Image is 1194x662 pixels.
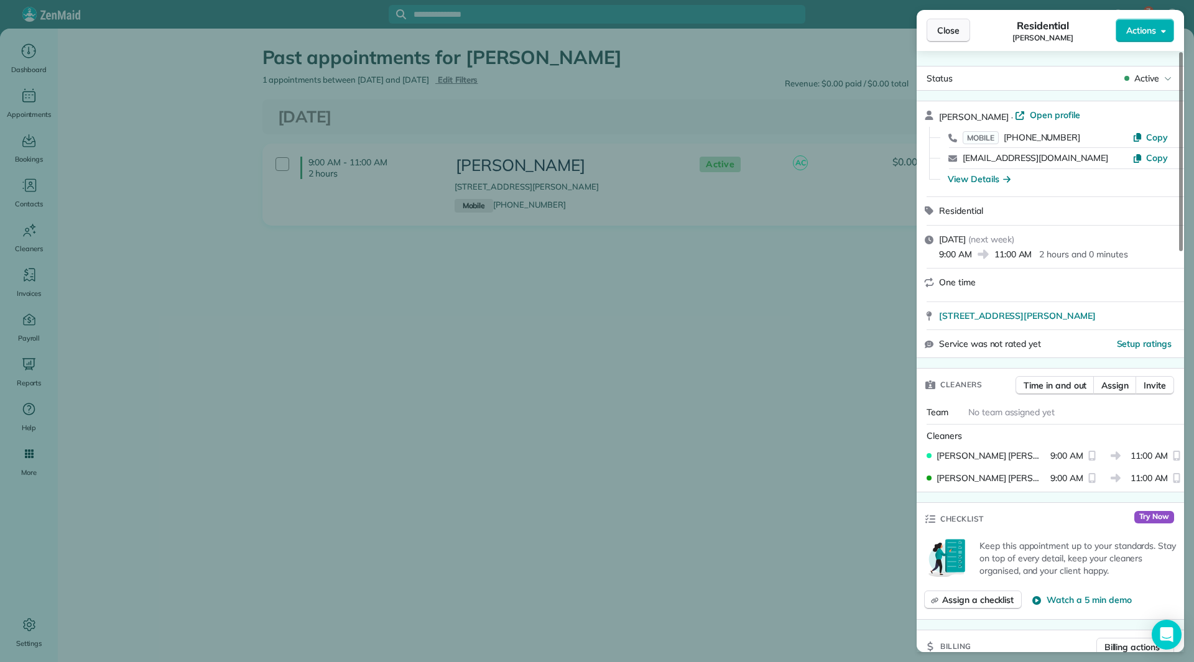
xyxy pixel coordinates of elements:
button: Assign a checklist [924,591,1022,609]
span: 11:00 AM [994,248,1032,260]
span: Service was not rated yet [939,338,1041,351]
span: Close [937,24,960,37]
span: Invite [1144,379,1166,392]
button: Invite [1136,376,1174,395]
button: Setup ratings [1117,338,1172,350]
span: [PERSON_NAME] [939,111,1009,122]
span: Team [927,407,948,418]
button: Time in and out [1016,376,1094,395]
span: [DATE] [939,234,966,245]
span: Open profile [1030,109,1080,121]
button: Copy [1132,131,1168,144]
span: 11:00 AM [1131,449,1169,462]
span: Residential [1017,18,1070,33]
button: View Details [948,173,1011,185]
span: Status [927,73,953,84]
span: [PHONE_NUMBER] [1004,132,1080,143]
span: Cleaners [940,379,982,391]
p: 2 hours and 0 minutes [1039,248,1127,260]
span: Actions [1126,24,1156,37]
span: [STREET_ADDRESS][PERSON_NAME] [939,310,1096,322]
span: Active [1134,72,1159,85]
span: Assign a checklist [942,594,1014,606]
span: Try Now [1134,511,1174,523]
span: Cleaners [927,430,962,441]
span: [PERSON_NAME] [1012,33,1073,43]
span: ( next week ) [968,234,1015,245]
a: MOBILE[PHONE_NUMBER] [963,131,1080,144]
p: Keep this appointment up to your standards. Stay on top of every detail, keep your cleaners organ... [979,540,1177,577]
a: Open profile [1015,109,1080,121]
span: Setup ratings [1117,338,1172,349]
span: One time [939,277,976,288]
span: Billing [940,640,971,653]
span: No team assigned yet [968,407,1055,418]
span: 11:00 AM [1131,472,1169,484]
span: Checklist [940,513,984,525]
a: [EMAIL_ADDRESS][DOMAIN_NAME] [963,152,1108,163]
span: [PERSON_NAME] [PERSON_NAME] [937,449,1045,462]
span: Copy [1146,152,1168,163]
span: 9:00 AM [1050,449,1083,462]
span: Billing actions [1104,641,1160,653]
span: Watch a 5 min demo [1047,594,1131,606]
a: [STREET_ADDRESS][PERSON_NAME] [939,310,1177,322]
span: Time in and out [1024,379,1086,392]
button: Close [927,19,970,42]
span: MOBILE [963,131,999,144]
span: Residential [939,205,983,216]
button: Assign [1093,376,1137,395]
button: Watch a 5 min demo [1032,594,1131,606]
span: Assign [1101,379,1129,392]
span: [PERSON_NAME] [PERSON_NAME] [937,472,1045,484]
span: Copy [1146,132,1168,143]
span: 9:00 AM [939,248,972,260]
span: · [1009,112,1016,122]
button: Copy [1132,152,1168,164]
div: Open Intercom Messenger [1152,620,1182,650]
span: 9:00 AM [1050,472,1083,484]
